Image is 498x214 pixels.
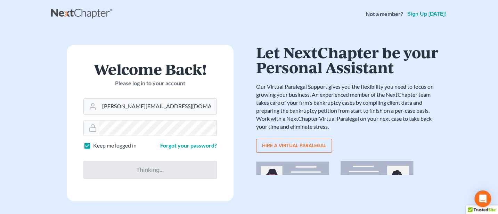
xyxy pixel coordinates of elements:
input: Email Address [99,99,217,114]
strong: Not a member? [366,10,403,18]
h1: Let NextChapter be your Personal Assistant [256,45,440,74]
label: Keep me logged in [93,142,137,150]
a: Forgot your password? [160,142,217,149]
input: Thinking... [83,161,217,179]
a: Sign up [DATE]! [406,11,447,17]
p: Please log in to your account [83,79,217,87]
h1: Welcome Back! [83,62,217,77]
div: Open Intercom Messenger [474,190,491,207]
a: Hire a virtual paralegal [256,139,332,153]
p: Our Virtual Paralegal Support gives you the flexibility you need to focus on growing your busines... [256,83,440,130]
